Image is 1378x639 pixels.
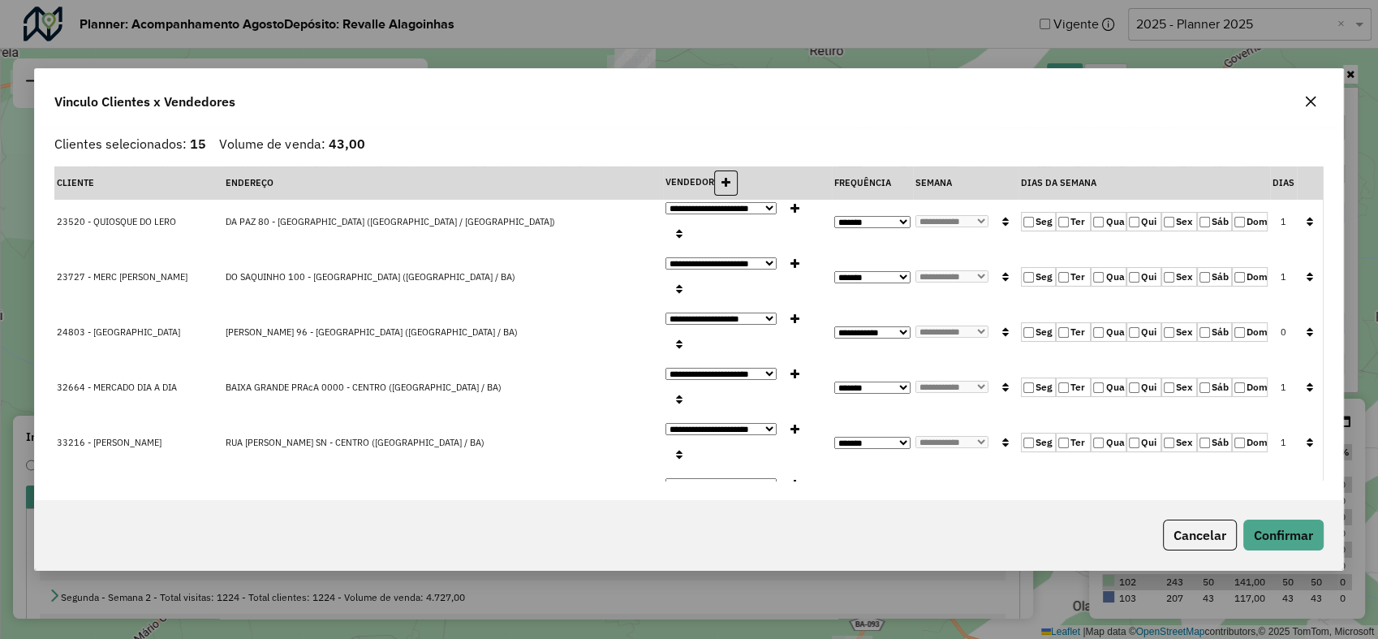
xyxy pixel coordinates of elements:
[1299,209,1320,235] button: Replicar para todos os clientes de primeiro nível
[57,216,176,227] span: 23520 - QUIOSQUE DO LERO
[669,332,690,357] button: Replicar vendedor para todos os clientes de primeiro nível
[1232,322,1267,342] label: Dom
[1232,433,1267,452] label: Dom
[1126,378,1161,397] label: Qui
[995,265,1016,290] button: Replicar para todos os clientes de primeiro nível
[57,437,161,448] span: 33216 - [PERSON_NAME]
[669,387,690,412] button: Replicar vendedor para todos os clientes de primeiro nível
[1197,212,1232,231] label: Sáb
[1161,212,1196,231] label: Sex
[1197,322,1232,342] label: Sáb
[223,166,663,200] th: Endereço
[1243,520,1324,550] button: Confirmar
[1270,470,1297,525] td: 1
[1056,378,1091,397] label: Ter
[1126,267,1161,287] label: Qui
[1091,322,1126,342] label: Qua
[226,326,518,338] span: [PERSON_NAME] 96 - [GEOGRAPHIC_DATA] ([GEOGRAPHIC_DATA] / BA)
[57,326,180,338] span: 24803 - [GEOGRAPHIC_DATA]
[832,166,913,200] th: Frequência
[1021,267,1056,287] label: Seg
[1056,322,1091,342] label: Ter
[1021,433,1056,452] label: Seg
[1299,430,1320,456] button: Replicar para todos os clientes de primeiro nível
[219,134,364,153] div: Volume de venda:
[1091,378,1126,397] label: Qua
[1232,378,1267,397] label: Dom
[995,430,1016,456] button: Replicar para todos os clientes de primeiro nível
[669,443,690,468] button: Replicar vendedor para todos os clientes de primeiro nível
[226,271,515,283] span: DO SAQUINHO 100 - [GEOGRAPHIC_DATA] ([GEOGRAPHIC_DATA] / BA)
[1232,267,1267,287] label: Dom
[1021,212,1056,231] label: Seg
[1091,267,1126,287] label: Qua
[663,166,832,200] th: Vendedor
[54,134,206,153] div: Clientes selecionados:
[190,136,206,152] strong: 15
[1270,194,1297,249] td: 1
[1270,249,1297,304] td: 1
[54,166,223,200] th: Cliente
[1299,320,1320,345] button: Replicar para todos os clientes de primeiro nível
[995,209,1016,235] button: Replicar para todos os clientes de primeiro nível
[1270,360,1297,415] td: 1
[1270,166,1297,200] th: Dias
[1091,212,1126,231] label: Qua
[226,382,502,393] span: BAIXA GRANDE PRAcA 0000 - CENTRO ([GEOGRAPHIC_DATA] / BA)
[1270,304,1297,360] td: 0
[1161,378,1196,397] label: Sex
[1270,415,1297,470] td: 1
[1126,322,1161,342] label: Qui
[1021,378,1056,397] label: Seg
[1197,433,1232,452] label: Sáb
[1197,378,1232,397] label: Sáb
[1161,433,1196,452] label: Sex
[57,271,187,283] span: 23727 - MERC [PERSON_NAME]
[1299,375,1320,400] button: Replicar para todos os clientes de primeiro nível
[1021,322,1056,342] label: Seg
[1161,267,1196,287] label: Sex
[226,216,555,227] span: DA PAZ 80 - [GEOGRAPHIC_DATA] ([GEOGRAPHIC_DATA] / [GEOGRAPHIC_DATA])
[1056,212,1091,231] label: Ter
[995,375,1016,400] button: Replicar para todos os clientes de primeiro nível
[1126,212,1161,231] label: Qui
[1056,267,1091,287] label: Ter
[995,320,1016,345] button: Replicar para todos os clientes de primeiro nível
[328,136,364,152] strong: 43,00
[226,437,484,448] span: RUA [PERSON_NAME] SN - CENTRO ([GEOGRAPHIC_DATA] / BA)
[913,166,1018,200] th: Semana
[1163,520,1237,550] button: Cancelar
[714,171,738,196] button: Adicionar novo vendedor
[1126,433,1161,452] label: Qui
[54,92,235,111] span: Vinculo Clientes x Vendedores
[1161,322,1196,342] label: Sex
[1091,433,1126,452] label: Qua
[669,222,690,247] button: Replicar vendedor para todos os clientes de primeiro nível
[1018,166,1270,200] th: Dias da semana
[669,277,690,302] button: Replicar vendedor para todos os clientes de primeiro nível
[1232,212,1267,231] label: Dom
[1056,433,1091,452] label: Ter
[57,382,177,393] span: 32664 - MERCADO DIA A DIA
[1299,265,1320,290] button: Replicar para todos os clientes de primeiro nível
[1197,267,1232,287] label: Sáb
